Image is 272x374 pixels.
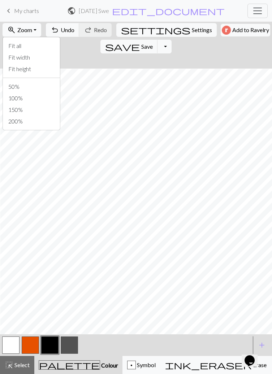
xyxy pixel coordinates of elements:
[14,7,39,14] span: My charts
[61,26,74,33] span: Undo
[100,362,118,369] span: Colour
[232,26,269,35] span: Add to Ravelry
[165,360,252,370] span: ink_eraser
[3,92,60,104] button: 100%
[3,52,60,63] button: Fit width
[222,26,231,35] img: Ravelry
[258,340,266,350] span: add
[121,25,190,35] span: settings
[141,43,153,50] span: Save
[247,4,268,18] button: Toggle navigation
[4,5,39,17] a: My charts
[100,40,158,53] button: Save
[46,23,79,37] button: Undo
[221,24,270,36] button: Add to Ravelry
[17,26,32,33] span: Zoom
[5,360,13,370] span: highlight_alt
[192,26,212,34] span: Settings
[3,63,60,75] button: Fit height
[3,116,60,127] button: 200%
[3,40,60,52] button: Fit all
[122,356,160,374] button: p Symbol
[7,25,16,35] span: zoom_in
[112,6,225,16] span: edit_document
[105,42,140,52] span: save
[39,360,100,370] span: palette
[3,104,60,116] button: 150%
[79,7,109,14] h2: [DATE] Sweater / Houses, Trees, Fences
[121,26,190,34] i: Settings
[3,81,60,92] button: 50%
[160,356,271,374] button: Erase
[13,361,30,368] span: Select
[242,345,265,367] iframe: chat widget
[4,6,13,16] span: keyboard_arrow_left
[116,23,217,37] button: SettingsSettings
[136,361,156,368] span: Symbol
[51,25,59,35] span: undo
[34,356,122,374] button: Colour
[128,361,135,370] div: p
[3,23,41,37] button: Zoom
[67,6,76,16] span: public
